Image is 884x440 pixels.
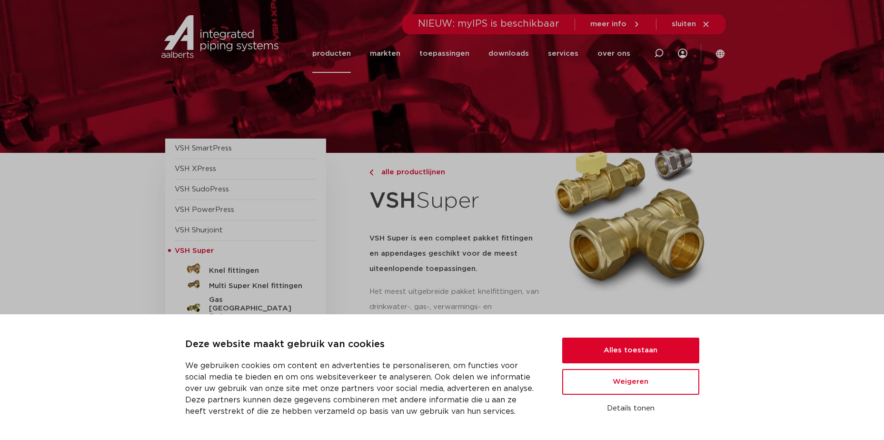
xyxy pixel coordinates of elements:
[562,400,699,417] button: Details tonen
[369,183,542,220] h1: Super
[562,338,699,363] button: Alles toestaan
[209,282,303,290] h5: Multi Super Knel fittingen
[419,34,469,73] a: toepassingen
[175,206,234,213] a: VSH PowerPress
[418,19,559,29] span: NIEUW: myIPS is beschikbaar
[672,20,710,29] a: sluiten
[312,34,351,73] a: producten
[185,337,539,352] p: Deze website maakt gebruik van cookies
[175,247,214,254] span: VSH Super
[175,261,317,277] a: Knel fittingen
[370,34,400,73] a: markten
[562,369,699,395] button: Weigeren
[369,170,373,176] img: chevron-right.svg
[369,190,416,212] strong: VSH
[590,20,626,28] span: meer info
[672,20,696,28] span: sluiten
[175,165,216,172] a: VSH XPress
[678,34,687,73] div: my IPS
[175,292,317,321] a: Gas [GEOGRAPHIC_DATA] fittingen
[597,34,630,73] a: over ons
[312,34,630,73] nav: Menu
[209,296,303,321] h5: Gas [GEOGRAPHIC_DATA] fittingen
[209,267,303,275] h5: Knel fittingen
[175,227,223,234] a: VSH Shurjoint
[548,34,578,73] a: services
[376,169,445,176] span: alle productlijnen
[369,167,542,178] a: alle productlijnen
[175,145,232,152] a: VSH SmartPress
[369,231,542,277] h5: VSH Super is een compleet pakket fittingen en appendages geschikt voor de meest uiteenlopende toe...
[175,186,229,193] a: VSH SudoPress
[488,34,529,73] a: downloads
[369,284,542,330] p: Het meest uitgebreide pakket knelfittingen, van drinkwater-, gas-, verwarmings- en solarinstallat...
[590,20,641,29] a: meer info
[175,277,317,292] a: Multi Super Knel fittingen
[185,360,539,417] p: We gebruiken cookies om content en advertenties te personaliseren, om functies voor social media ...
